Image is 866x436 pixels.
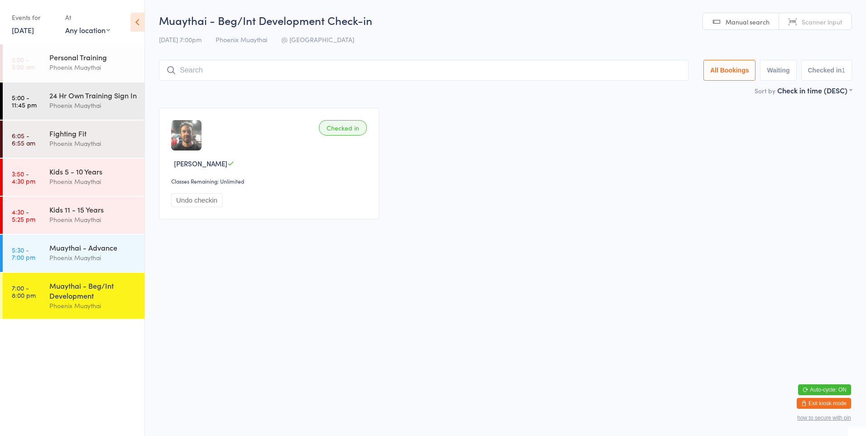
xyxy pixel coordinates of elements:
[49,300,137,311] div: Phoenix Muaythai
[49,128,137,138] div: Fighting Fit
[3,159,144,196] a: 3:50 -4:30 pmKids 5 - 10 YearsPhoenix Muaythai
[12,246,35,261] time: 5:30 - 7:00 pm
[49,281,137,300] div: Muaythai - Beg/Int Development
[49,204,137,214] div: Kids 11 - 15 Years
[319,120,367,136] div: Checked in
[171,120,202,150] img: image1754542496.png
[49,166,137,176] div: Kids 5 - 10 Years
[842,67,845,74] div: 1
[797,415,851,421] button: how to secure with pin
[12,94,37,108] time: 5:00 - 11:45 pm
[171,193,222,207] button: Undo checkin
[777,85,852,95] div: Check in time (DESC)
[3,235,144,272] a: 5:30 -7:00 pmMuaythai - AdvancePhoenix Muaythai
[12,56,35,70] time: 2:00 - 3:00 am
[174,159,227,168] span: [PERSON_NAME]
[12,284,36,299] time: 7:00 - 8:00 pm
[49,100,137,111] div: Phoenix Muaythai
[3,273,144,319] a: 7:00 -8:00 pmMuaythai - Beg/Int DevelopmentPhoenix Muaythai
[12,132,35,146] time: 6:05 - 6:55 am
[12,25,34,35] a: [DATE]
[49,52,137,62] div: Personal Training
[12,208,35,223] time: 4:30 - 5:25 pm
[760,60,796,81] button: Waiting
[3,44,144,82] a: 2:00 -3:00 amPersonal TrainingPhoenix Muaythai
[3,197,144,234] a: 4:30 -5:25 pmKids 11 - 15 YearsPhoenix Muaythai
[801,60,852,81] button: Checked in1
[281,35,354,44] span: @ [GEOGRAPHIC_DATA]
[726,17,770,26] span: Manual search
[49,90,137,100] div: 24 Hr Own Training Sign In
[49,176,137,187] div: Phoenix Muaythai
[3,121,144,158] a: 6:05 -6:55 amFighting FitPhoenix Muaythai
[159,35,202,44] span: [DATE] 7:00pm
[65,10,110,25] div: At
[797,398,851,409] button: Exit kiosk mode
[49,242,137,252] div: Muaythai - Advance
[49,214,137,225] div: Phoenix Muaythai
[12,10,56,25] div: Events for
[3,82,144,120] a: 5:00 -11:45 pm24 Hr Own Training Sign InPhoenix Muaythai
[216,35,267,44] span: Phoenix Muaythai
[49,252,137,263] div: Phoenix Muaythai
[802,17,842,26] span: Scanner input
[703,60,756,81] button: All Bookings
[159,60,688,81] input: Search
[65,25,110,35] div: Any location
[49,62,137,73] div: Phoenix Muaythai
[171,177,370,185] div: Classes Remaining: Unlimited
[49,138,137,149] div: Phoenix Muaythai
[159,13,852,28] h2: Muaythai - Beg/Int Development Check-in
[755,86,775,95] label: Sort by
[12,170,35,184] time: 3:50 - 4:30 pm
[798,384,851,395] button: Auto-cycle: ON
